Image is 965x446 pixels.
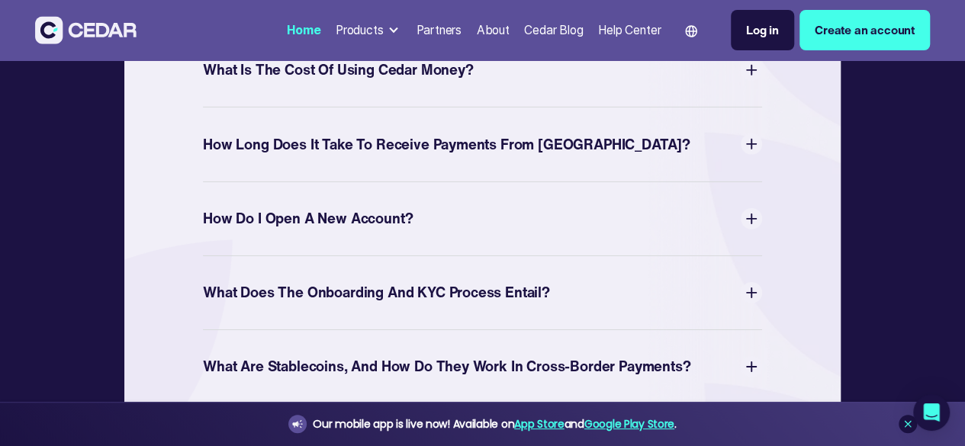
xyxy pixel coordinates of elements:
[685,25,697,37] img: world icon
[203,200,762,237] div: How Do I Open a New Account?
[471,14,516,47] a: About
[336,21,384,39] div: Products
[203,132,690,158] div: How Long Does It Take to Receive Payments from [GEOGRAPHIC_DATA]?
[203,348,762,386] div: What are Stablecoins, and how do they work in Cross-border Payments?
[203,274,762,311] div: What Does the Onboarding and KYC Process Entail?
[287,21,320,39] div: Home
[524,21,583,39] div: Cedar Blog
[330,15,407,45] div: Products
[477,21,510,39] div: About
[746,21,779,39] div: Log in
[281,14,326,47] a: Home
[203,126,762,163] div: How Long Does It Take to Receive Payments from [GEOGRAPHIC_DATA]?
[313,415,676,434] div: Our mobile app is live now! Available on and .
[203,354,690,380] div: What are Stablecoins, and how do they work in Cross-border Payments?
[799,10,930,50] a: Create an account
[584,416,674,432] a: Google Play Store
[518,14,589,47] a: Cedar Blog
[203,57,473,83] div: What Is The Cost of Using Cedar Money?
[203,280,550,306] div: What Does the Onboarding and KYC Process Entail?
[731,10,794,50] a: Log in
[203,51,762,88] div: What Is The Cost of Using Cedar Money?
[514,416,564,432] a: App Store
[291,418,304,430] img: announcement
[913,394,950,431] div: Open Intercom Messenger
[416,21,462,39] div: Partners
[203,206,413,232] div: How Do I Open a New Account?
[592,14,667,47] a: Help Center
[410,14,468,47] a: Partners
[598,21,661,39] div: Help Center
